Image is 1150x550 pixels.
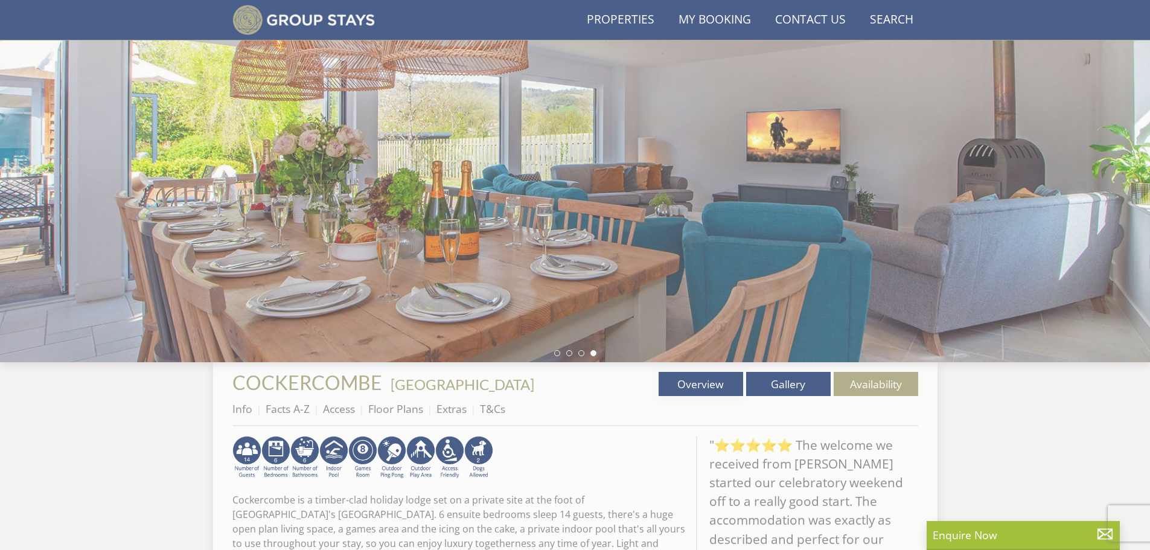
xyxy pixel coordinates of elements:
[834,372,918,396] a: Availability
[480,401,505,416] a: T&Cs
[391,376,534,393] a: [GEOGRAPHIC_DATA]
[435,436,464,479] img: AD_4nXf6qPqCj3eh5rr-rRhUl-Oq7vYp7jEH2B6955dPHHHq-c85Cj21s5KhJO8RM9RVIa6gbYbw-2k7u3TECEWlxZeb1ex32...
[232,371,382,394] span: COCKERCOMBE
[582,7,659,34] a: Properties
[865,7,918,34] a: Search
[232,5,375,35] img: Group Stays
[406,436,435,479] img: AD_4nXfjdDqPkGBf7Vpi6H87bmAUe5GYCbodrAbU4sf37YN55BCjSXGx5ZgBV7Vb9EJZsXiNVuyAiuJUB3WVt-w9eJ0vaBcHg...
[933,527,1114,543] p: Enquire Now
[464,436,493,479] img: AD_4nXe3ZEMMYZSnCeK6QA0WFeR0RV6l---ElHmqkEYi0_WcfhtMgpEskfIc8VIOFjLKPTAVdYBfwP5wkTZHMgYhpNyJ6THCM...
[323,401,355,416] a: Access
[319,436,348,479] img: AD_4nXei2dp4L7_L8OvME76Xy1PUX32_NMHbHVSts-g-ZAVb8bILrMcUKZI2vRNdEqfWP017x6NFeUMZMqnp0JYknAB97-jDN...
[232,401,252,416] a: Info
[290,436,319,479] img: AD_4nXcXNpYDZXOBbgKRPEBCaCiOIsoVeJcYnRY4YZ47RmIfjOLfmwdYBtQTxcKJd6HVFC_WLGi2mB_1lWquKfYs6Lp6-6TPV...
[368,401,423,416] a: Floor Plans
[261,436,290,479] img: AD_4nXeUPn_PHMaXHV7J9pY6zwX40fHNwi4grZZqOeCs8jntn3cqXJIl9N0ouvZfLpt8349PQS5yLNlr06ycjLFpfJV5rUFve...
[232,436,261,479] img: AD_4nXfv62dy8gRATOHGNfSP75DVJJaBcdzd0qX98xqyk7UjzX1qaSeW2-XwITyCEUoo8Y9WmqxHWlJK_gMXd74SOrsYAJ_vK...
[436,401,467,416] a: Extras
[674,7,756,34] a: My Booking
[386,376,534,393] span: -
[377,436,406,479] img: AD_4nXedYSikxxHOHvwVe1zj-uvhWiDuegjd4HYl2n2bWxGQmKrAZgnJMrbhh58_oki_pZTOANg4PdWvhHYhVneqXfw7gvoLH...
[770,7,851,34] a: Contact Us
[266,401,310,416] a: Facts A-Z
[659,372,743,396] a: Overview
[348,436,377,479] img: AD_4nXdrZMsjcYNLGsKuA84hRzvIbesVCpXJ0qqnwZoX5ch9Zjv73tWe4fnFRs2gJ9dSiUubhZXckSJX_mqrZBmYExREIfryF...
[746,372,831,396] a: Gallery
[232,371,386,394] a: COCKERCOMBE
